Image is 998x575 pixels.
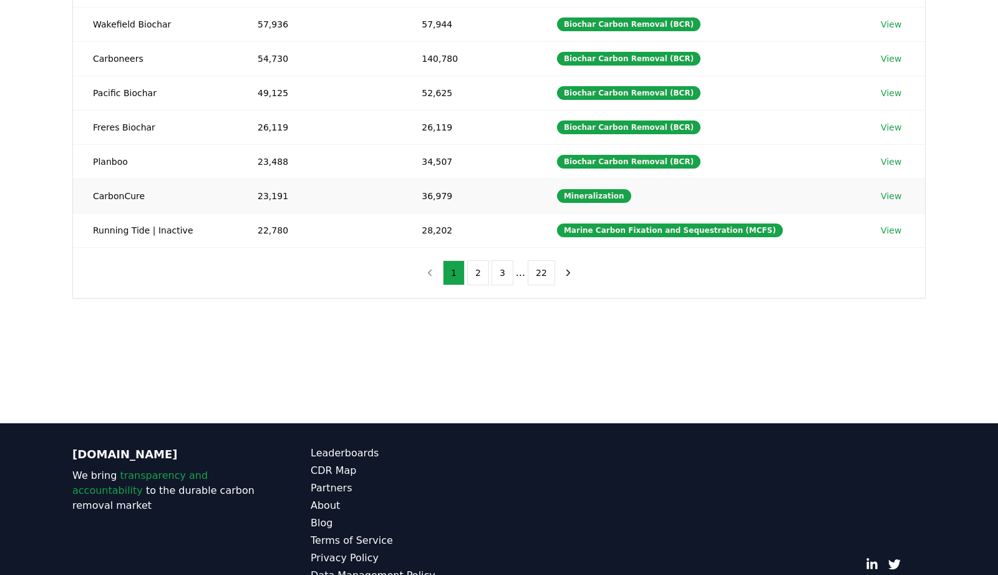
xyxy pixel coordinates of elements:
td: 23,191 [238,179,402,213]
td: 28,202 [402,213,537,247]
button: next page [558,260,579,285]
td: 140,780 [402,41,537,76]
button: 1 [443,260,465,285]
a: About [311,498,499,513]
td: 23,488 [238,144,402,179]
td: 52,625 [402,76,537,110]
td: 36,979 [402,179,537,213]
a: Twitter [888,558,901,571]
span: transparency and accountability [72,469,208,496]
td: CarbonCure [73,179,238,213]
p: [DOMAIN_NAME] [72,446,261,463]
td: 54,730 [238,41,402,76]
div: Biochar Carbon Removal (BCR) [557,17,700,31]
div: Biochar Carbon Removal (BCR) [557,155,700,169]
td: 26,119 [238,110,402,144]
td: Freres Biochar [73,110,238,144]
div: Marine Carbon Fixation and Sequestration (MCFS) [557,224,783,237]
div: Biochar Carbon Removal (BCR) [557,86,700,100]
a: View [881,224,901,237]
div: Mineralization [557,189,631,203]
a: View [881,155,901,168]
td: Pacific Biochar [73,76,238,110]
td: 34,507 [402,144,537,179]
td: 49,125 [238,76,402,110]
td: 22,780 [238,213,402,247]
a: CDR Map [311,463,499,478]
button: 2 [467,260,489,285]
a: View [881,121,901,134]
a: Privacy Policy [311,551,499,566]
p: We bring to the durable carbon removal market [72,468,261,513]
td: Running Tide | Inactive [73,213,238,247]
td: Carboneers [73,41,238,76]
a: View [881,52,901,65]
a: Blog [311,516,499,531]
a: LinkedIn [866,558,878,571]
a: Partners [311,481,499,496]
button: 3 [492,260,513,285]
a: View [881,18,901,31]
td: Planboo [73,144,238,179]
li: ... [516,265,525,280]
td: 26,119 [402,110,537,144]
div: Biochar Carbon Removal (BCR) [557,52,700,66]
td: 57,944 [402,7,537,41]
td: Wakefield Biochar [73,7,238,41]
a: Leaderboards [311,446,499,461]
a: View [881,190,901,202]
td: 57,936 [238,7,402,41]
a: View [881,87,901,99]
a: Terms of Service [311,533,499,548]
button: 22 [528,260,555,285]
div: Biochar Carbon Removal (BCR) [557,120,700,134]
